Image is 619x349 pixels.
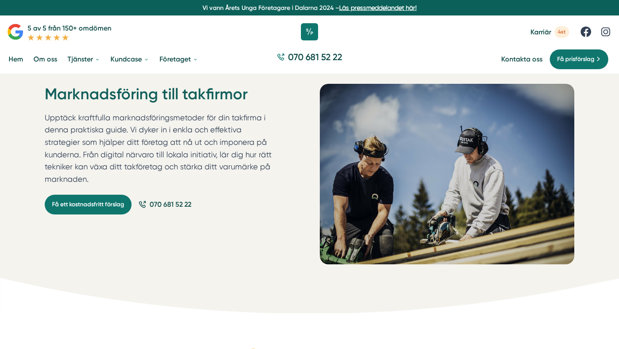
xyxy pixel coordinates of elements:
a: Kontakta oss [501,55,542,63]
span: 4st [555,26,569,38]
a: Få ett kostnadsfritt förslag [45,195,132,214]
p: Vi vann Årets Unga Företagare i Dalarna 2024 – [3,3,616,12]
a: Tjänster [66,48,102,70]
a: Karriär 4st [530,26,569,38]
a: Hem [7,48,25,70]
span: 070 681 52 22 [150,199,191,210]
a: 070 681 52 22 [138,199,191,210]
a: Få prisförslag [549,49,609,70]
img: Marknadsföring till takfirmor [320,84,574,264]
span: Få prisförslag [557,55,594,64]
p: Upptäck kraftfulla marknadsföringsmetoder för din takfirma i denna praktiska guide. Vi dyker in i... [45,112,279,190]
a: Om oss [32,48,59,70]
span: 070 681 52 22 [288,51,342,63]
a: Läs pressmeddelandet här! [339,4,417,11]
a: Företaget [158,48,200,70]
span: Karriär [530,28,551,36]
p: 5 av 5 från 150+ omdömen [28,23,111,34]
a: Kundcase [109,48,151,70]
a: 070 681 52 22 [273,51,346,67]
h1: Marknadsföring till takfirmor [45,84,279,112]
